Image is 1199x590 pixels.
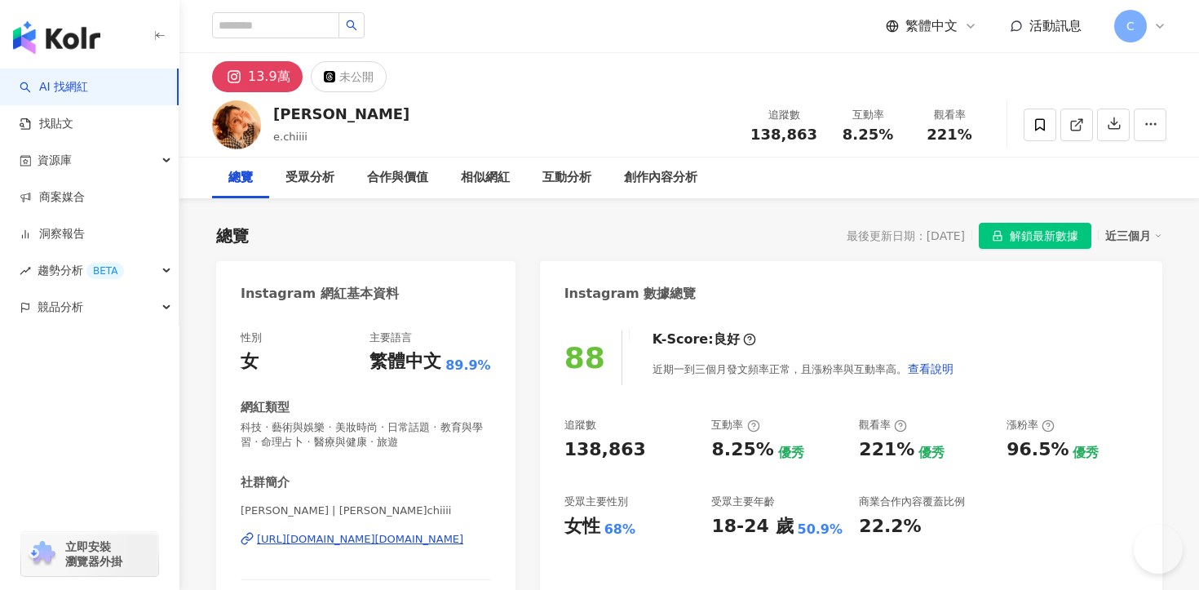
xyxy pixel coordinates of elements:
div: 68% [604,521,635,539]
div: 女 [241,349,259,375]
div: K-Score : [653,330,756,348]
div: 總覽 [228,168,253,188]
span: 立即安裝 瀏覽器外掛 [65,539,122,569]
span: 解鎖最新數據 [1010,224,1078,250]
div: 88 [564,341,605,375]
div: 近期一到三個月發文頻率正常，且漲粉率與互動率高。 [653,353,954,385]
div: 最後更新日期：[DATE] [847,229,965,242]
div: 13.9萬 [248,65,290,88]
div: 主要語言 [369,330,412,345]
div: 優秀 [778,444,804,462]
div: 受眾主要性別 [564,495,628,509]
span: lock [992,230,1003,242]
button: 查看說明 [907,353,954,385]
div: Instagram 網紅基本資料 [241,285,399,303]
a: 商案媒合 [20,189,85,206]
div: 138,863 [564,437,646,463]
div: 18-24 歲 [711,514,793,539]
div: 總覽 [216,224,249,247]
img: KOL Avatar [212,100,261,149]
div: 觀看率 [859,418,907,433]
div: 相似網紅 [461,168,510,188]
div: 優秀 [1073,444,1099,462]
a: 洞察報告 [20,226,85,242]
div: [URL][DOMAIN_NAME][DOMAIN_NAME] [257,532,463,547]
div: 互動率 [711,418,759,433]
div: 互動分析 [542,168,591,188]
button: 13.9萬 [212,61,303,92]
button: 解鎖最新數據 [979,223,1091,249]
div: 繁體中文 [369,349,441,375]
div: 優秀 [918,444,945,462]
div: 合作與價值 [367,168,428,188]
span: 8.25% [843,126,893,143]
span: 89.9% [445,357,491,375]
img: logo [13,21,100,54]
div: 近三個月 [1105,225,1162,246]
div: 96.5% [1007,437,1068,463]
span: 繁體中文 [905,17,958,35]
div: 50.9% [798,521,843,539]
div: 未公開 [339,65,374,88]
iframe: Help Scout Beacon - Open [1134,525,1183,574]
div: 追蹤數 [564,418,596,433]
div: 女性 [564,514,600,539]
div: 良好 [714,330,740,348]
div: 8.25% [711,437,773,463]
span: [PERSON_NAME] | [PERSON_NAME]chiiii [241,503,491,518]
span: 查看說明 [908,362,953,375]
div: 網紅類型 [241,399,290,416]
div: 漲粉率 [1007,418,1055,433]
a: searchAI 找網紅 [20,79,88,95]
div: 社群簡介 [241,474,290,491]
div: 追蹤數 [750,107,817,123]
span: 科技 · 藝術與娛樂 · 美妝時尚 · 日常話題 · 教育與學習 · 命理占卜 · 醫療與健康 · 旅遊 [241,420,491,450]
span: 138,863 [750,126,817,143]
span: C [1126,17,1135,35]
span: 221% [927,126,972,143]
div: 性別 [241,330,262,345]
span: 資源庫 [38,142,72,179]
div: 受眾主要年齡 [711,495,775,509]
div: 創作內容分析 [624,168,697,188]
div: 受眾分析 [285,168,334,188]
div: 22.2% [859,514,921,539]
span: 競品分析 [38,289,83,326]
span: e.chiiii [273,131,307,143]
div: 觀看率 [918,107,980,123]
div: 商業合作內容覆蓋比例 [859,495,965,509]
button: 未公開 [311,61,387,92]
div: [PERSON_NAME] [273,104,409,124]
span: 趨勢分析 [38,252,124,289]
a: chrome extension立即安裝 瀏覽器外掛 [21,532,158,576]
div: BETA [86,263,124,279]
span: search [346,20,357,31]
span: 活動訊息 [1029,18,1082,33]
a: [URL][DOMAIN_NAME][DOMAIN_NAME] [241,532,491,547]
span: rise [20,265,31,277]
div: 互動率 [837,107,899,123]
img: chrome extension [26,541,58,567]
div: 221% [859,437,914,463]
a: 找貼文 [20,116,73,132]
div: Instagram 數據總覽 [564,285,697,303]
